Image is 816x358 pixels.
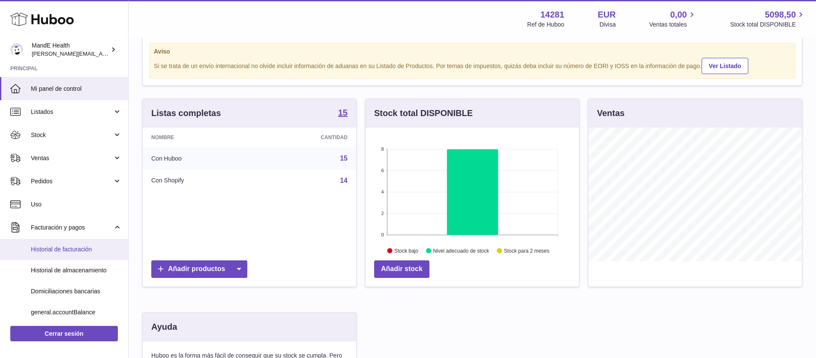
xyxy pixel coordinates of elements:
span: Ventas totales [649,21,697,29]
div: Ref de Huboo [527,21,564,29]
span: Stock total DISPONIBLE [730,21,806,29]
a: 15 [340,155,348,162]
strong: 14281 [540,9,564,21]
h3: Stock total DISPONIBLE [374,107,473,119]
a: 14 [340,177,348,184]
span: general.accountBalance [31,308,122,316]
th: Nombre [143,128,256,147]
th: Cantidad [256,128,356,147]
span: Listados [31,108,113,116]
span: Mi panel de control [31,85,122,93]
a: Cerrar sesión [10,326,118,341]
span: Stock [31,131,113,139]
text: 0 [381,232,384,237]
text: 6 [381,168,384,173]
text: 4 [381,189,384,194]
a: Añadir stock [374,260,429,278]
a: 0,00 Ventas totales [649,9,697,29]
a: 15 [338,108,348,119]
text: Stock bajo [394,248,418,254]
text: 8 [381,146,384,152]
div: Si se trata de un envío internacional no olvide incluir información de aduanas en su Listado de P... [154,57,791,74]
h3: Ayuda [151,321,177,333]
span: 0,00 [670,9,687,21]
text: Nivel adecuado de stock [433,248,489,254]
strong: EUR [598,9,616,21]
h3: Ventas [597,107,624,119]
td: Con Shopify [143,170,256,192]
span: Domiciliaciones bancarias [31,287,122,295]
span: Historial de almacenamiento [31,266,122,274]
div: Divisa [600,21,616,29]
text: Stock para 2 meses [504,248,549,254]
span: Pedidos [31,177,113,185]
h3: Listas completas [151,107,221,119]
span: Uso [31,200,122,209]
span: [PERSON_NAME][EMAIL_ADDRESS][PERSON_NAME][DOMAIN_NAME] [32,50,218,57]
span: Historial de facturación [31,245,122,254]
img: luis.mendieta@mandehealth.com [10,43,23,56]
strong: Aviso [154,48,791,56]
strong: 15 [338,108,348,117]
a: 5098,50 Stock total DISPONIBLE [730,9,806,29]
span: Ventas [31,154,113,162]
a: Añadir productos [151,260,247,278]
span: Facturación y pagos [31,224,113,232]
span: 5098,50 [765,9,796,21]
text: 2 [381,211,384,216]
div: MandE Health [32,42,109,58]
td: Con Huboo [143,147,256,170]
a: Ver Listado [702,58,748,74]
